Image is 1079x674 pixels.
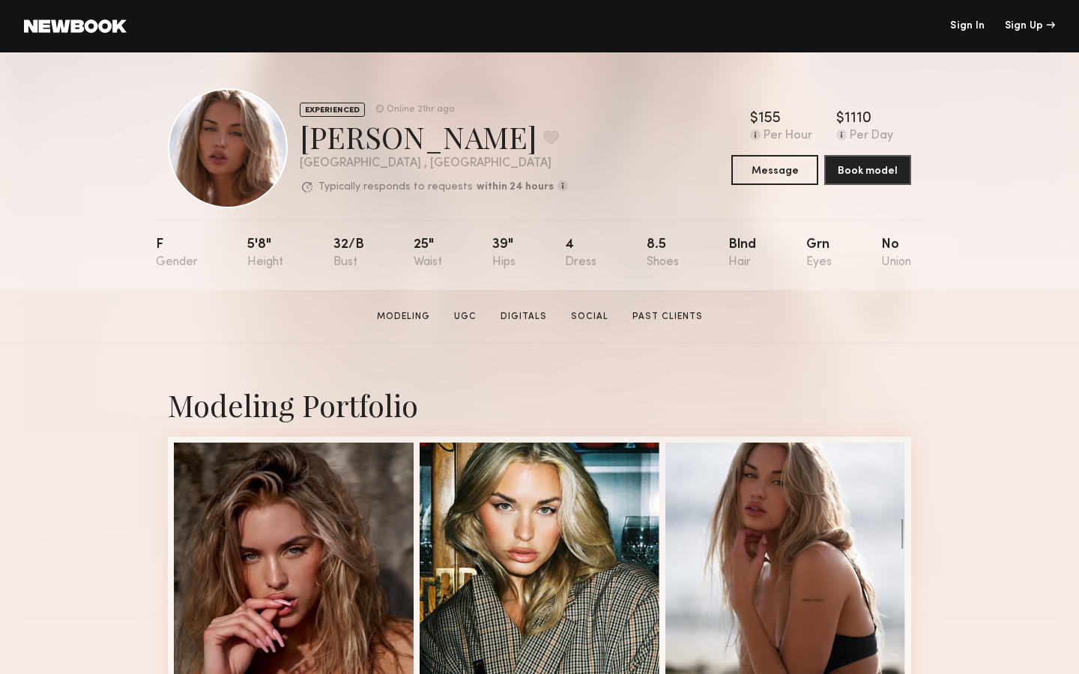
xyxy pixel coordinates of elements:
div: Online 21hr ago [387,105,454,115]
div: Grn [806,238,832,269]
a: Social [565,310,614,324]
a: Past Clients [626,310,709,324]
div: 8.5 [647,238,679,269]
div: 32/b [333,238,364,269]
button: Message [731,155,818,185]
div: 5'8" [247,238,283,269]
a: Modeling [371,310,436,324]
div: Per Hour [764,130,812,143]
div: 1110 [844,112,871,127]
a: UGC [448,310,483,324]
p: Typically responds to requests [318,182,473,192]
div: No [881,238,911,269]
div: Modeling Portfolio [168,385,911,425]
a: Sign In [950,21,985,31]
div: $ [836,112,844,127]
div: Blnd [728,238,756,269]
div: 39" [492,238,516,269]
b: within 24 hours [477,182,554,192]
div: 25" [414,238,442,269]
a: Digitals [495,310,553,324]
div: EXPERIENCED [300,103,365,117]
div: Sign Up [1005,21,1055,31]
div: $ [750,112,758,127]
button: Book model [824,155,911,185]
div: 155 [758,112,781,127]
div: [PERSON_NAME] [300,117,568,157]
div: 4 [565,238,596,269]
div: Per Day [850,130,893,143]
div: [GEOGRAPHIC_DATA] , [GEOGRAPHIC_DATA] [300,157,568,170]
div: F [156,238,198,269]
